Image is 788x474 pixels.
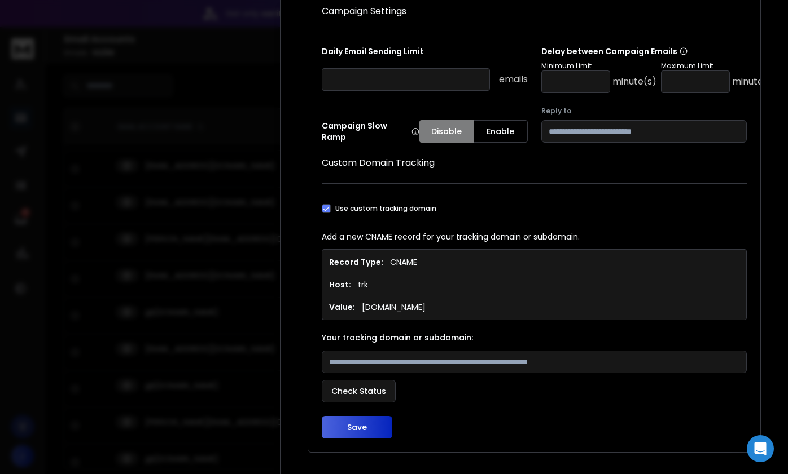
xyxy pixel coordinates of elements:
[499,73,528,86] p: emails
[474,120,528,143] button: Enable
[419,120,474,143] button: Disable
[322,231,747,242] p: Add a new CNAME record for your tracking domain or subdomain.
[322,46,528,61] p: Daily Email Sending Limit
[322,5,747,18] h1: Campaign Settings
[541,46,776,57] p: Delay between Campaign Emails
[322,380,396,402] button: Check Status
[612,75,656,88] p: minute(s)
[329,302,355,313] h1: Value:
[747,435,774,462] div: Open Intercom Messenger
[661,61,776,70] p: Maximum Limit
[322,416,392,438] button: Save
[732,75,776,88] p: minute(s)
[335,204,436,213] label: Use custom tracking domain
[390,256,417,268] p: CNAME
[362,302,426,313] p: [DOMAIN_NAME]
[322,334,747,342] label: Your tracking domain or subdomain:
[329,256,383,268] h1: Record Type:
[541,107,747,116] label: Reply to
[329,279,351,290] h1: Host:
[322,120,419,143] p: Campaign Slow Ramp
[541,61,656,70] p: Minimum Limit
[358,279,368,290] p: trk
[322,156,747,170] h1: Custom Domain Tracking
